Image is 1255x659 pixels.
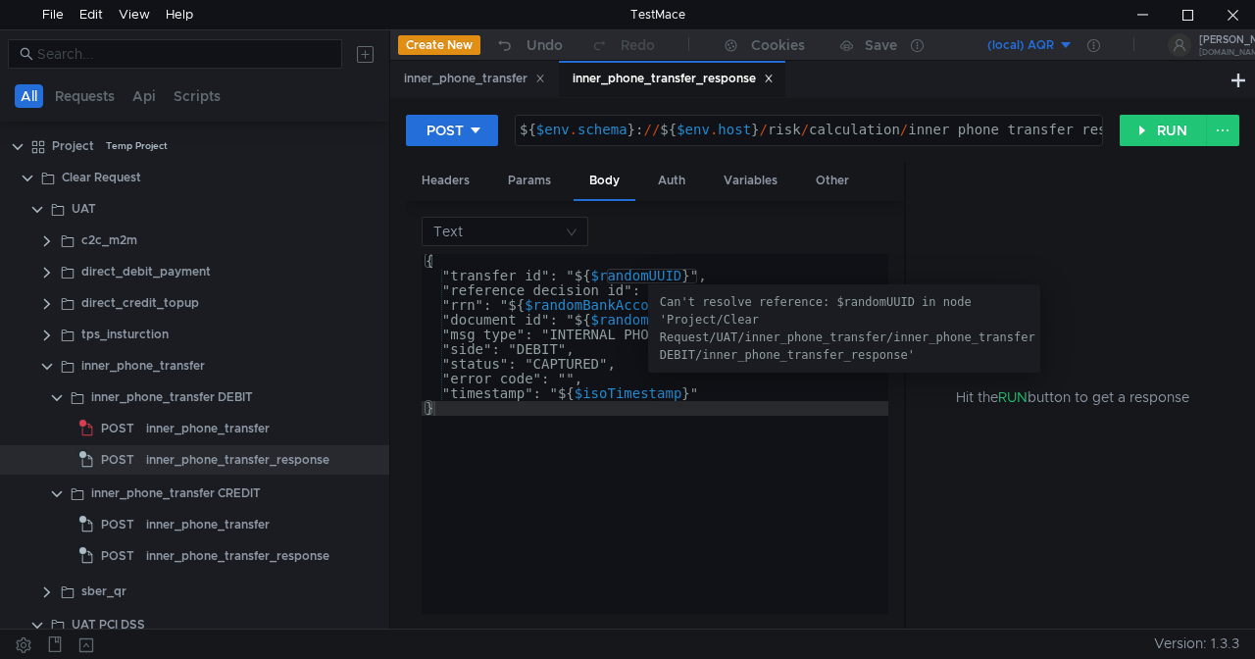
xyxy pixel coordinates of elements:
[91,479,261,508] div: inner_phone_transfer CREDIT
[81,351,205,380] div: inner_phone_transfer
[146,445,329,475] div: inner_phone_transfer_response
[81,577,126,606] div: sber_qr
[621,33,655,57] div: Redo
[146,510,270,539] div: inner_phone_transfer
[106,131,168,161] div: Temp Project
[101,541,134,571] span: POST
[81,257,211,286] div: direct_debit_payment
[101,510,134,539] span: POST
[1120,115,1207,146] button: RUN
[101,414,134,443] span: POST
[52,131,94,161] div: Project
[751,33,805,57] div: Cookies
[15,84,43,108] button: All
[146,541,329,571] div: inner_phone_transfer_response
[37,43,330,65] input: Search...
[573,69,774,89] div: inner_phone_transfer_response
[642,163,701,199] div: Auth
[527,33,563,57] div: Undo
[49,84,121,108] button: Requests
[708,163,793,199] div: Variables
[1154,630,1239,658] span: Version: 1.3.3
[126,84,162,108] button: Api
[101,445,134,475] span: POST
[427,120,464,141] div: POST
[577,30,669,60] button: Redo
[865,38,897,52] div: Save
[81,288,199,318] div: direct_credit_topup
[81,320,169,349] div: tps_insturction
[404,69,545,89] div: inner_phone_transfer
[62,163,141,192] div: Clear Request
[937,29,1074,61] button: (local) AQR
[72,194,96,224] div: UAT
[146,414,270,443] div: inner_phone_transfer
[492,163,567,199] div: Params
[72,610,145,639] div: UAT PCI DSS
[956,386,1189,408] span: Hit the button to get a response
[91,382,253,412] div: inner_phone_transfer DEBIT
[168,84,226,108] button: Scripts
[987,36,1054,55] div: (local) AQR
[81,226,137,255] div: c2c_m2m
[800,163,865,199] div: Other
[574,163,635,201] div: Body
[480,30,577,60] button: Undo
[406,163,485,199] div: Headers
[660,293,1029,364] div: Can't resolve reference: $randomUUID in node 'Project/Clear Request/UAT/inner_phone_transfer/inne...
[406,115,498,146] button: POST
[998,388,1028,406] span: RUN
[398,35,480,55] button: Create New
